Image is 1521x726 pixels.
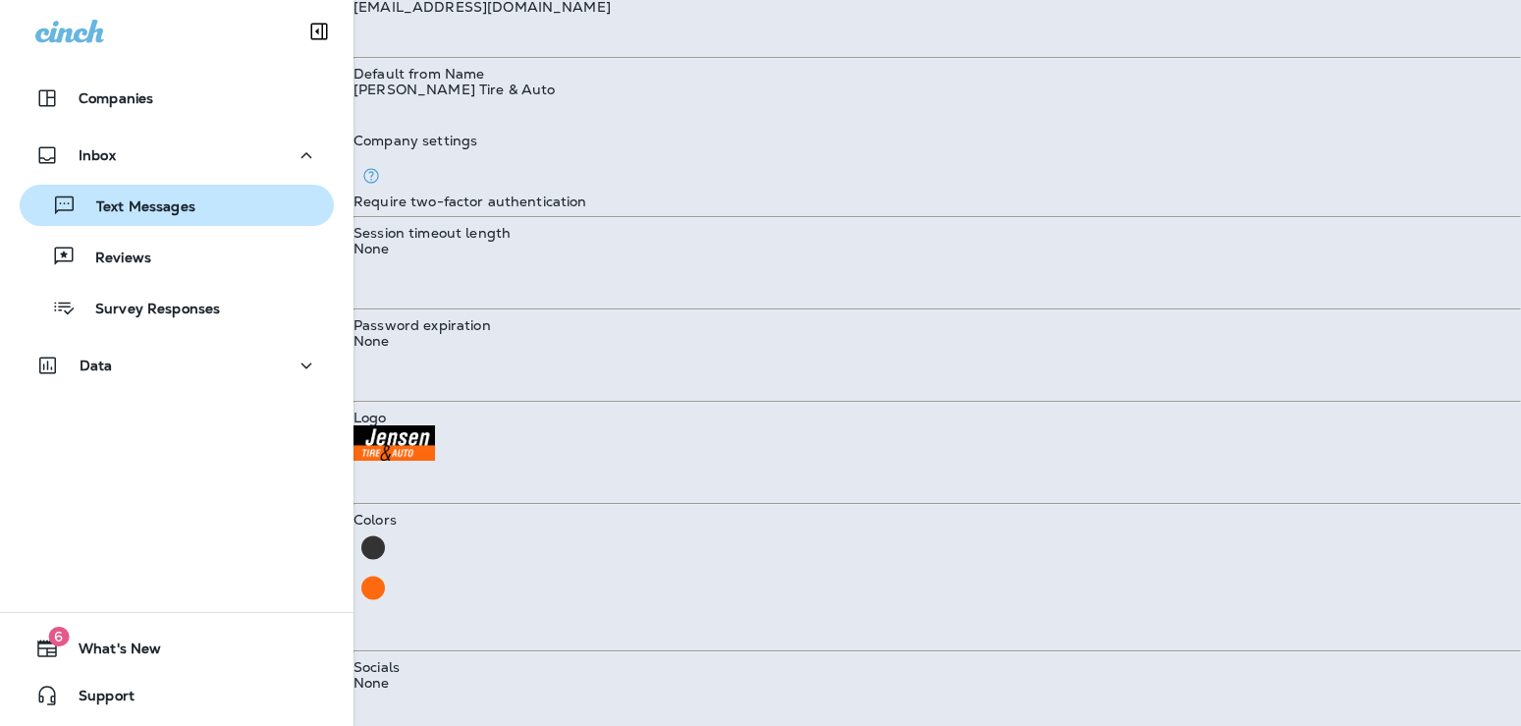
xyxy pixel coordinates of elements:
p: None [353,333,1521,349]
span: 6 [48,627,69,646]
button: Survey Responses [20,287,334,328]
span: What's New [59,641,161,664]
button: Data [20,346,334,385]
button: Primary Color [353,528,393,568]
p: Company settings [353,133,1521,148]
p: Session timeout length [353,225,1521,241]
span: Support [59,688,135,711]
button: Secondary Color [353,568,393,608]
p: Logo [353,410,1521,425]
p: Default from Name [353,66,1521,82]
p: Socials [353,659,1521,675]
p: Reviews [76,250,151,268]
p: None [353,675,1521,691]
button: Reviews [20,236,334,277]
p: Require two-factor authentication [353,194,1521,209]
p: [PERSON_NAME] Tire & Auto [353,82,1521,97]
button: Companies [20,79,334,118]
p: Inbox [79,147,116,163]
button: 6What's New [20,629,334,668]
button: Text Messages [20,185,334,226]
p: Colors [353,512,1521,528]
p: Text Messages [77,198,195,217]
img: JensenLogo.jpg [353,425,435,461]
button: Inbox [20,136,334,175]
p: Password expiration [353,317,1521,333]
p: Survey Responses [76,301,220,319]
p: Data [80,358,113,373]
p: Companies [79,90,153,106]
p: None [353,241,1521,256]
button: Support [20,676,334,715]
button: Collapse Sidebar [292,12,347,51]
